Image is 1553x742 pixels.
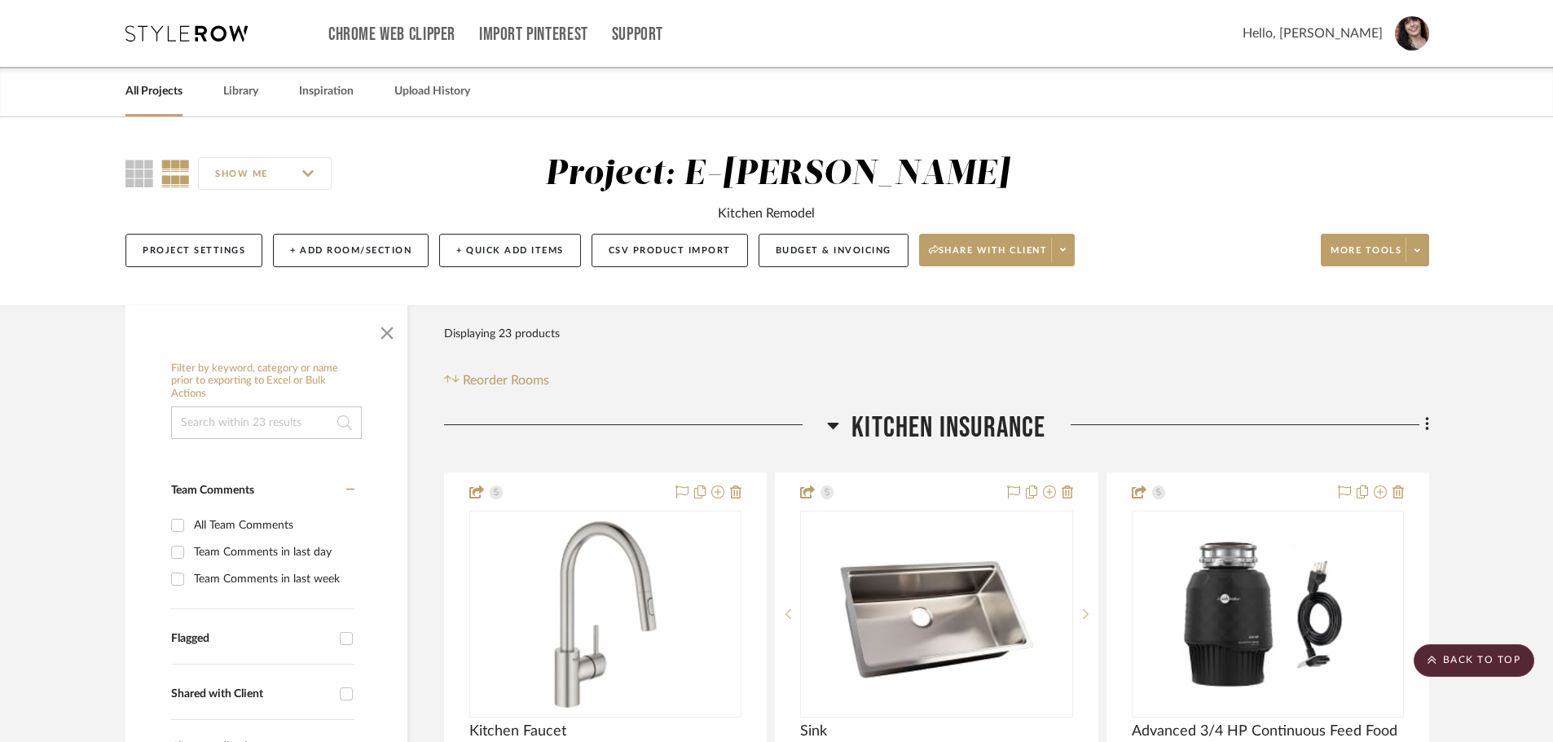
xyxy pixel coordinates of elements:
[479,28,588,42] a: Import Pinterest
[439,234,581,267] button: + Quick Add Items
[171,485,254,496] span: Team Comments
[273,234,429,267] button: + Add Room/Section
[444,318,560,350] div: Displaying 23 products
[612,28,663,42] a: Support
[194,539,350,565] div: Team Comments in last day
[194,566,350,592] div: Team Comments in last week
[171,687,332,701] div: Shared with Client
[1166,512,1370,716] img: Advanced 3/4 HP Continuous Feed Food Waste Disposal
[759,234,908,267] button: Budget & Invoicing
[919,234,1076,266] button: Share with client
[929,244,1048,269] span: Share with client
[171,406,362,439] input: Search within 23 results
[125,234,262,267] button: Project Settings
[171,632,332,646] div: Flagged
[504,512,707,716] img: Kitchen Faucet
[171,362,362,401] h6: Filter by keyword, category or name prior to exporting to Excel or Bulk Actions
[469,722,566,740] span: Kitchen Faucet
[328,28,455,42] a: Chrome Web Clipper
[444,371,549,390] button: Reorder Rooms
[1395,16,1429,50] img: avatar
[1243,24,1383,43] span: Hello, [PERSON_NAME]
[834,512,1038,716] img: Sink
[800,722,827,740] span: Sink
[125,81,183,103] a: All Projects
[371,314,403,346] button: Close
[1331,244,1401,269] span: More tools
[194,512,350,538] div: All Team Comments
[463,371,549,390] span: Reorder Rooms
[1133,511,1403,717] div: 0
[718,204,815,223] div: Kitchen Remodel
[394,81,470,103] a: Upload History
[592,234,748,267] button: CSV Product Import
[223,81,258,103] a: Library
[1414,644,1534,677] scroll-to-top-button: BACK TO TOP
[851,411,1045,446] span: Kitchen Insurance
[299,81,354,103] a: Inspiration
[545,157,1010,191] div: Project: E-[PERSON_NAME]
[1321,234,1429,266] button: More tools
